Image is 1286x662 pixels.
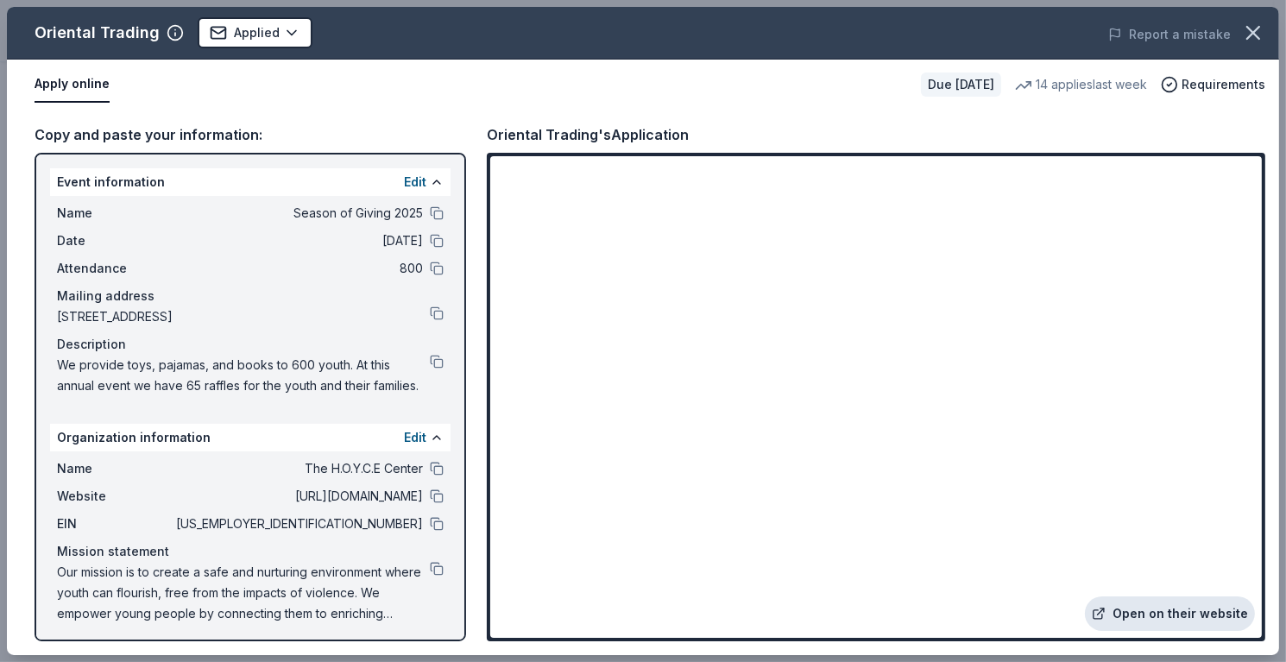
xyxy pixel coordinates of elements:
span: [DATE] [173,230,423,251]
button: Edit [404,427,426,448]
span: We provide toys, pajamas, and books to 600 youth. At this annual event we have 65 raffles for the... [57,355,430,396]
span: 800 [173,258,423,279]
div: Oriental Trading [35,19,160,47]
span: Applied [234,22,280,43]
div: Event information [50,168,451,196]
div: Description [57,334,444,355]
div: Mission statement [57,541,444,562]
span: The H.O.Y.C.E Center [173,458,423,479]
div: Due [DATE] [921,73,1001,97]
span: Our mission is to create a safe and nurturing environment where youth can flourish, free from the... [57,562,430,624]
span: EIN [57,514,173,534]
a: Open on their website [1085,596,1255,631]
button: Report a mistake [1108,24,1231,45]
button: Requirements [1161,74,1265,95]
span: [STREET_ADDRESS] [57,306,430,327]
span: Season of Giving 2025 [173,203,423,224]
div: Mailing address [57,286,444,306]
span: Attendance [57,258,173,279]
button: Applied [198,17,312,48]
button: Edit [404,172,426,192]
div: Oriental Trading's Application [487,123,689,146]
div: Copy and paste your information: [35,123,466,146]
span: [US_EMPLOYER_IDENTIFICATION_NUMBER] [173,514,423,534]
button: Apply online [35,66,110,103]
span: [URL][DOMAIN_NAME] [173,486,423,507]
span: Name [57,458,173,479]
span: Name [57,203,173,224]
span: Website [57,486,173,507]
span: Date [57,230,173,251]
span: Requirements [1182,74,1265,95]
div: Organization information [50,424,451,451]
div: 14 applies last week [1015,74,1147,95]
